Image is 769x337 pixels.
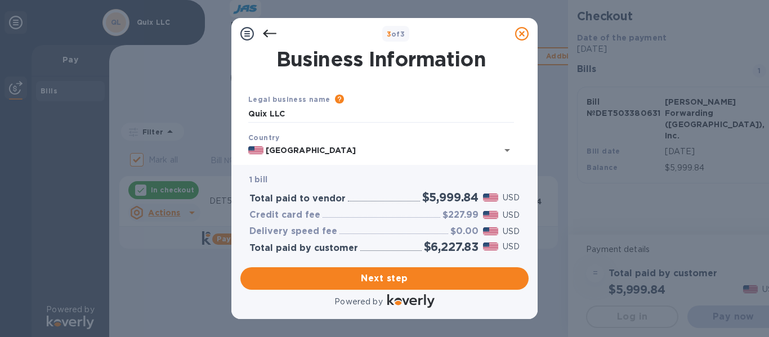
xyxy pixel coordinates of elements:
[442,210,479,221] h3: $227.99
[246,47,516,71] h1: Business Information
[334,296,382,308] p: Powered by
[499,142,515,158] button: Open
[248,146,263,154] img: US
[387,30,391,38] span: 3
[483,242,498,250] img: USD
[503,192,520,204] p: USD
[503,241,520,253] p: USD
[249,175,267,184] b: 1 bill
[249,243,358,254] h3: Total paid by customer
[248,106,514,123] input: Enter legal business name
[249,226,337,237] h3: Delivery speed fee
[248,133,280,142] b: Country
[387,30,405,38] b: of 3
[248,95,330,104] b: Legal business name
[503,209,520,221] p: USD
[249,210,320,221] h3: Credit card fee
[387,294,435,308] img: Logo
[483,211,498,219] img: USD
[483,227,498,235] img: USD
[450,226,479,237] h3: $0.00
[483,194,498,201] img: USD
[422,190,479,204] h2: $5,999.84
[249,272,520,285] span: Next step
[424,240,479,254] h2: $6,227.83
[263,143,482,158] input: Select country
[503,226,520,237] p: USD
[240,267,529,290] button: Next step
[249,194,346,204] h3: Total paid to vendor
